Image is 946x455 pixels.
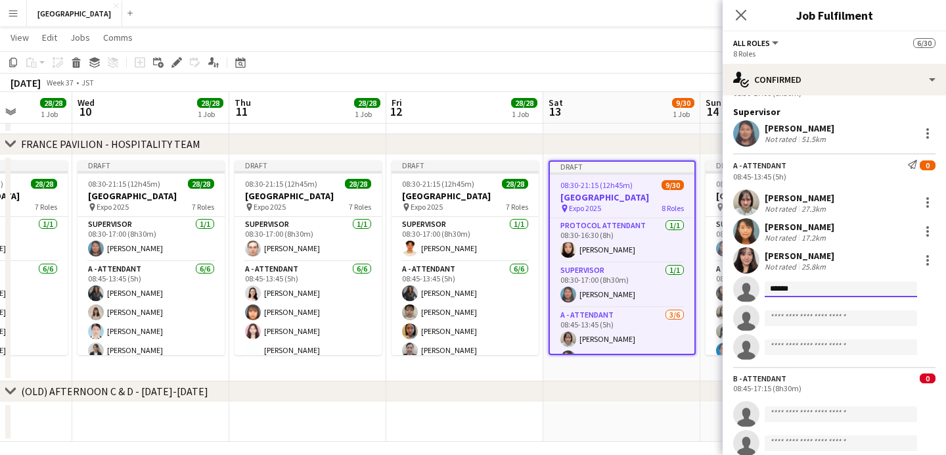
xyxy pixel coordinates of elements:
[198,109,223,119] div: 1 Job
[920,373,935,383] span: 0
[235,262,382,402] app-card-role: A - ATTENDANT6/608:45-13:45 (5h)[PERSON_NAME][PERSON_NAME][PERSON_NAME][PERSON_NAME]
[733,160,786,170] div: A - ATTENDANT
[254,202,286,212] span: Expo 2025
[65,29,95,46] a: Jobs
[765,204,799,214] div: Not rated
[78,160,225,171] div: Draft
[550,308,694,448] app-card-role: A - ATTENDANT3/608:45-13:45 (5h)[PERSON_NAME][PERSON_NAME]
[733,373,786,383] div: B - ATTENDANT
[550,191,694,203] h3: [GEOGRAPHIC_DATA]
[706,97,721,108] span: Sun
[723,64,946,95] div: Confirmed
[392,217,539,262] app-card-role: SUPERVISOR1/108:30-17:00 (8h30m)[PERSON_NAME]
[706,190,853,202] h3: [GEOGRAPHIC_DATA]
[511,98,537,108] span: 28/28
[706,160,853,355] app-job-card: Draft08:30-21:15 (12h45m)28/28[GEOGRAPHIC_DATA] Expo 20257 RolesSUPERVISOR1/108:30-17:00 (8h30m)[...
[411,202,443,212] span: Expo 2025
[662,180,684,190] span: 9/30
[569,203,601,213] span: Expo 2025
[42,32,57,43] span: Edit
[706,262,853,406] app-card-role: A - ATTENDANT6/608:45-13:45 (5h)[PERSON_NAME][PERSON_NAME][PERSON_NAME][PERSON_NAME]
[21,385,208,398] div: (OLD) AFTERNOON C & D - [DATE]-[DATE]
[547,104,563,119] span: 13
[512,109,537,119] div: 1 Job
[920,160,935,170] span: 0
[402,179,474,189] span: 08:30-21:15 (12h45m)
[733,38,770,48] span: All roles
[765,192,834,204] div: [PERSON_NAME]
[392,190,539,202] h3: [GEOGRAPHIC_DATA]
[78,217,225,262] app-card-role: SUPERVISOR1/108:30-17:00 (8h30m)[PERSON_NAME]
[78,190,225,202] h3: [GEOGRAPHIC_DATA]
[392,97,402,108] span: Fri
[765,221,834,233] div: [PERSON_NAME]
[35,202,57,212] span: 7 Roles
[97,202,129,212] span: Expo 2025
[765,250,834,262] div: [PERSON_NAME]
[235,217,382,262] app-card-role: SUPERVISOR1/108:30-17:00 (8h30m)[PERSON_NAME]
[392,160,539,355] app-job-card: Draft08:30-21:15 (12h45m)28/28[GEOGRAPHIC_DATA] Expo 20257 RolesSUPERVISOR1/108:30-17:00 (8h30m)[...
[98,29,138,46] a: Comms
[40,98,66,108] span: 28/28
[733,172,935,181] div: 08:45-13:45 (5h)
[765,122,834,134] div: [PERSON_NAME]
[913,38,935,48] span: 6/30
[723,106,946,118] div: Supervisor
[197,98,223,108] span: 28/28
[11,32,29,43] span: View
[31,179,57,189] span: 28/28
[662,203,684,213] span: 8 Roles
[550,162,694,172] div: Draft
[43,78,76,87] span: Week 37
[799,233,828,243] div: 17.2km
[390,104,402,119] span: 12
[103,32,133,43] span: Comms
[502,179,528,189] span: 28/28
[78,160,225,355] app-job-card: Draft08:30-21:15 (12h45m)28/28[GEOGRAPHIC_DATA] Expo 20257 RolesSUPERVISOR1/108:30-17:00 (8h30m)[...
[233,104,251,119] span: 11
[550,218,694,263] app-card-role: PROTOCOL ATTENDANT1/108:30-16:30 (8h)[PERSON_NAME]
[560,180,633,190] span: 08:30-21:15 (12h45m)
[88,179,160,189] span: 08:30-21:15 (12h45m)
[245,179,317,189] span: 08:30-21:15 (12h45m)
[37,29,62,46] a: Edit
[506,202,528,212] span: 7 Roles
[765,134,799,144] div: Not rated
[235,97,251,108] span: Thu
[704,104,721,119] span: 14
[78,262,225,402] app-card-role: A - ATTENDANT6/608:45-13:45 (5h)[PERSON_NAME][PERSON_NAME][PERSON_NAME][PERSON_NAME]
[733,49,935,59] div: 8 Roles
[235,190,382,202] h3: [GEOGRAPHIC_DATA]
[192,202,214,212] span: 7 Roles
[733,38,780,48] button: All roles
[799,134,828,144] div: 51.5km
[235,160,382,171] div: Draft
[21,137,200,151] div: FRANCE PAVILION - HOSPITALITY TEAM
[672,98,694,108] span: 9/30
[235,160,382,355] app-job-card: Draft08:30-21:15 (12h45m)28/28[GEOGRAPHIC_DATA] Expo 20257 RolesSUPERVISOR1/108:30-17:00 (8h30m)[...
[799,262,828,272] div: 25.8km
[765,233,799,243] div: Not rated
[355,109,380,119] div: 1 Job
[41,109,66,119] div: 1 Job
[733,383,935,393] div: 08:45-17:15 (8h30m)
[27,1,122,26] button: [GEOGRAPHIC_DATA]
[706,217,853,262] app-card-role: SUPERVISOR1/108:30-17:00 (8h30m)[PERSON_NAME]
[392,262,539,402] app-card-role: A - ATTENDANT6/608:45-13:45 (5h)[PERSON_NAME][PERSON_NAME][PERSON_NAME][PERSON_NAME]
[345,179,371,189] span: 28/28
[550,263,694,308] app-card-role: SUPERVISOR1/108:30-17:00 (8h30m)[PERSON_NAME]
[392,160,539,171] div: Draft
[78,97,95,108] span: Wed
[706,160,853,171] div: Draft
[549,160,696,355] app-job-card: Draft08:30-21:15 (12h45m)9/30[GEOGRAPHIC_DATA] Expo 20258 RolesPROTOCOL ATTENDANT1/108:30-16:30 (...
[799,204,828,214] div: 27.3km
[76,104,95,119] span: 10
[70,32,90,43] span: Jobs
[81,78,94,87] div: JST
[549,97,563,108] span: Sat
